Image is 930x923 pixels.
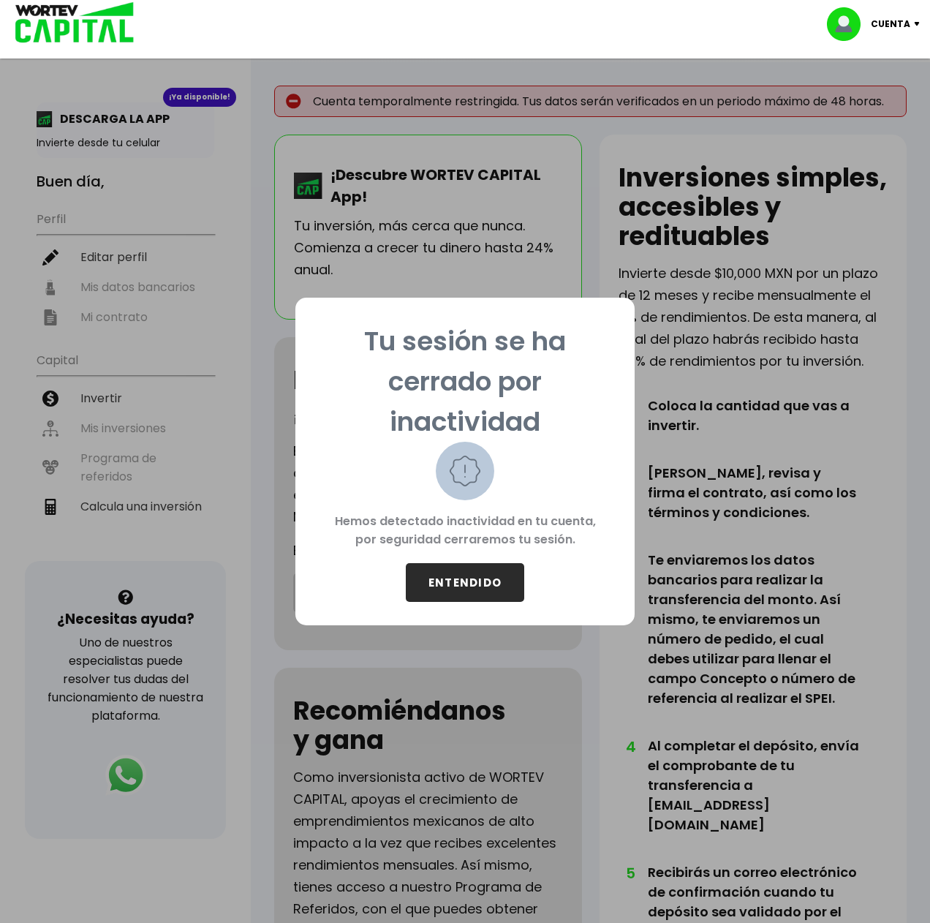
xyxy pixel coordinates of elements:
img: warning [436,442,494,500]
p: Hemos detectado inactividad en tu cuenta, por seguridad cerraremos tu sesión. [319,500,611,563]
p: Tu sesión se ha cerrado por inactividad [319,321,611,442]
img: icon-down [910,22,930,26]
button: ENTENDIDO [406,563,524,602]
p: Cuenta [871,13,910,35]
img: profile-image [827,7,871,41]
